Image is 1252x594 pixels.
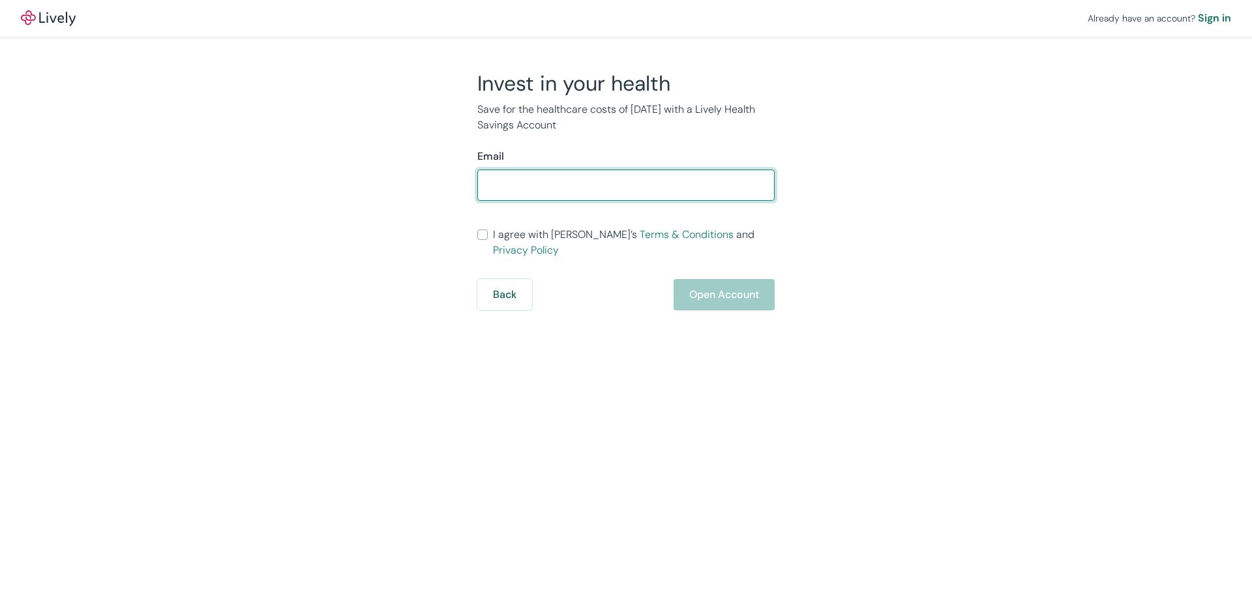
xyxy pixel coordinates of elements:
img: Lively [21,10,76,26]
span: I agree with [PERSON_NAME]’s and [493,227,775,258]
p: Save for the healthcare costs of [DATE] with a Lively Health Savings Account [477,102,775,133]
div: Already have an account? [1088,10,1231,26]
button: Back [477,279,532,310]
label: Email [477,149,504,164]
a: Terms & Conditions [640,228,734,241]
h2: Invest in your health [477,70,775,97]
a: LivelyLively [21,10,76,26]
a: Privacy Policy [493,243,559,257]
a: Sign in [1198,10,1231,26]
